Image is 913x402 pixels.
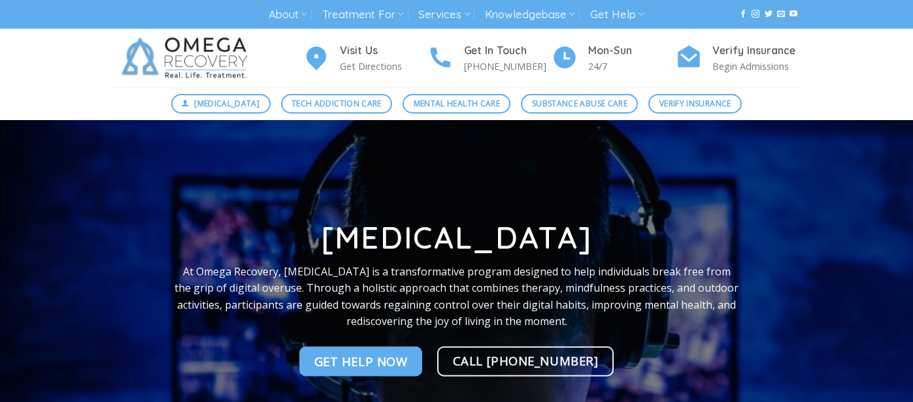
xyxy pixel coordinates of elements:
a: Substance Abuse Care [521,94,638,114]
a: Verify Insurance Begin Admissions [676,42,800,74]
a: [MEDICAL_DATA] [171,94,271,114]
img: Omega Recovery [114,29,261,87]
a: Services [418,3,470,27]
span: Verify Insurance [659,97,731,110]
a: Visit Us Get Directions [303,42,427,74]
a: Follow on YouTube [789,10,797,19]
h4: Mon-Sun [588,42,676,59]
span: [MEDICAL_DATA] [194,97,259,110]
a: Knowledgebase [485,3,575,27]
a: Follow on Instagram [752,10,759,19]
h4: Verify Insurance [712,42,800,59]
p: 24/7 [588,59,676,74]
a: About [269,3,307,27]
a: Get Help [590,3,644,27]
a: Get In Touch [PHONE_NUMBER] [427,42,552,74]
a: Get Help NOw [299,347,423,377]
p: Begin Admissions [712,59,800,74]
h4: Get In Touch [464,42,552,59]
p: At Omega Recovery, [MEDICAL_DATA] is a transformative program designed to help individuals break ... [174,263,739,330]
a: Treatment For [322,3,404,27]
a: Send us an email [777,10,785,19]
span: Tech Addiction Care [291,97,382,110]
span: Get Help NOw [314,352,408,371]
span: Substance Abuse Care [532,97,627,110]
a: Tech Addiction Care [281,94,393,114]
strong: [MEDICAL_DATA] [321,219,592,256]
a: Follow on Facebook [739,10,747,19]
a: Call [PHONE_NUMBER] [437,347,614,377]
h4: Visit Us [340,42,427,59]
a: Mental Health Care [403,94,510,114]
p: [PHONE_NUMBER] [464,59,552,74]
p: Get Directions [340,59,427,74]
a: Verify Insurance [648,94,742,114]
span: Call [PHONE_NUMBER] [453,351,599,370]
a: Follow on Twitter [765,10,772,19]
span: Mental Health Care [414,97,500,110]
